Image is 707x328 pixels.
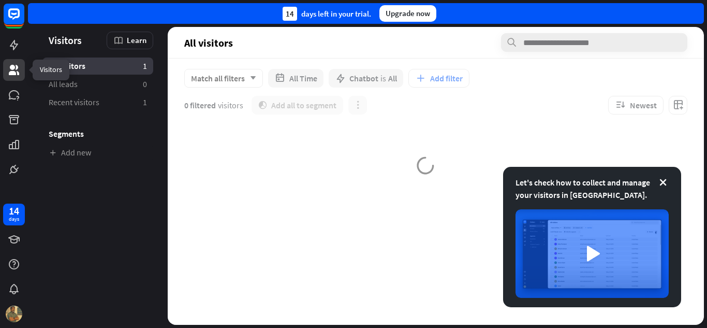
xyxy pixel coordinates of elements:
[184,37,233,49] span: All visitors
[283,7,297,21] div: 14
[8,4,39,35] button: Open LiveChat chat widget
[42,129,153,139] h3: Segments
[49,97,99,108] span: Recent visitors
[515,176,669,201] div: Let's check how to collect and manage your visitors in [GEOGRAPHIC_DATA].
[143,79,147,90] aside: 0
[127,35,146,45] span: Learn
[42,144,153,161] a: Add new
[143,61,147,72] aside: 1
[9,206,19,216] div: 14
[42,76,153,93] a: All leads 0
[49,34,82,46] span: Visitors
[42,94,153,111] a: Recent visitors 1
[283,7,371,21] div: days left in your trial.
[515,209,669,298] img: image
[379,5,436,22] div: Upgrade now
[3,204,25,225] a: 14 days
[49,79,78,90] span: All leads
[49,61,85,72] span: All visitors
[143,97,147,108] aside: 1
[9,216,19,223] div: days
